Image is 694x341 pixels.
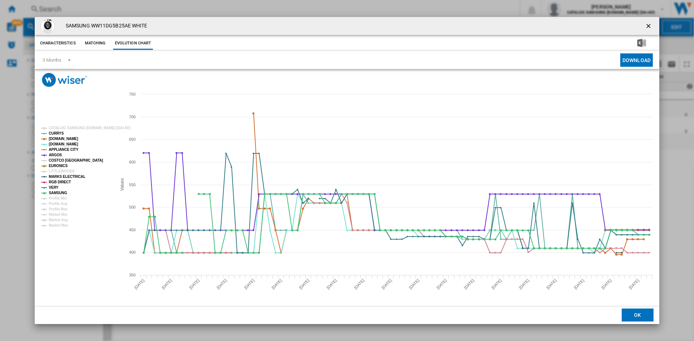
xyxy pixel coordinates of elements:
button: OK [622,309,654,322]
img: logo_wiser_300x94.png [42,73,87,87]
div: 3 Months [43,57,61,63]
tspan: [DATE] [216,278,228,290]
tspan: Values [120,178,125,191]
tspan: [DATE] [353,278,365,290]
button: Characteristics [38,37,78,50]
tspan: [DATE] [545,278,557,290]
tspan: 400 [129,250,136,254]
tspan: 700 [129,115,136,119]
tspan: [DATE] [381,278,393,290]
tspan: APPLIANCE CITY [49,148,78,152]
md-dialog: Product popup [35,17,659,324]
img: excel-24x24.png [637,39,646,47]
tspan: [DATE] [161,278,173,290]
tspan: MARKS ELECTRICAL [49,175,85,179]
tspan: [DATE] [133,278,145,290]
img: 10263818 [40,19,55,33]
tspan: [DATE] [271,278,283,290]
tspan: [DATE] [243,278,255,290]
tspan: Market Min [49,213,67,217]
tspan: [DOMAIN_NAME] [49,137,78,141]
tspan: 350 [129,273,136,277]
tspan: SAMSUNG [49,191,67,195]
tspan: CURRYS [49,131,64,135]
tspan: VERY [49,185,59,189]
ng-md-icon: getI18NText('BUTTONS.CLOSE_DIALOG') [645,22,654,31]
tspan: Profile Avg [49,202,67,206]
tspan: [DOMAIN_NAME] [49,142,78,146]
tspan: Profile Max [49,207,68,211]
button: getI18NText('BUTTONS.CLOSE_DIALOG') [642,19,656,33]
tspan: [DATE] [326,278,338,290]
tspan: 450 [129,228,136,232]
tspan: 600 [129,160,136,164]
tspan: [DATE] [436,278,447,290]
tspan: [DATE] [188,278,200,290]
tspan: 650 [129,137,136,141]
button: Download in Excel [626,37,657,50]
button: Download [620,53,653,67]
tspan: [DATE] [600,278,612,290]
tspan: [DATE] [628,278,640,290]
tspan: 550 [129,183,136,187]
tspan: LITTLEWOODS [49,169,75,173]
tspan: Market Avg [49,218,68,222]
tspan: [DATE] [463,278,475,290]
h4: SAMSUNG WW11DG5B25AE WHITE [62,22,147,30]
tspan: COSTCO [GEOGRAPHIC_DATA] [49,158,103,162]
tspan: [DATE] [573,278,585,290]
tspan: ARGOS [49,153,62,157]
tspan: Profile Min [49,196,67,200]
tspan: [DATE] [490,278,502,290]
tspan: Market Max [49,223,68,227]
button: Matching [80,37,111,50]
button: Evolution chart [113,37,153,50]
tspan: EURONICS [49,164,68,168]
tspan: 750 [129,92,136,96]
tspan: [DATE] [408,278,420,290]
tspan: 500 [129,205,136,209]
tspan: CATALOG SAMSUNG [DOMAIN_NAME] (DA+AV) [49,126,130,130]
tspan: [DATE] [298,278,310,290]
tspan: RGB DIRECT [49,180,71,184]
tspan: [DATE] [518,278,530,290]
